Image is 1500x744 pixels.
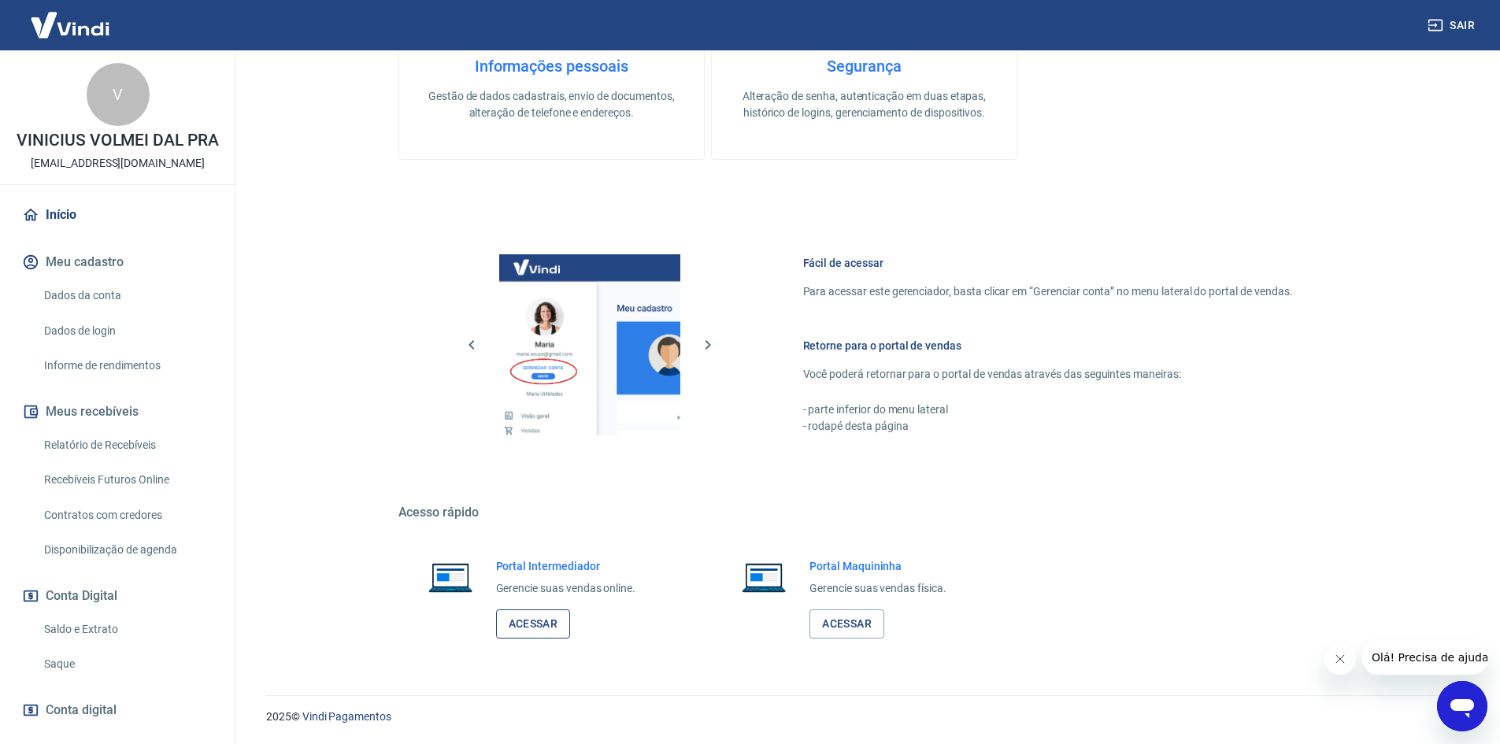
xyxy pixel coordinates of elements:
p: - parte inferior do menu lateral [803,402,1293,418]
button: Meus recebíveis [19,394,217,429]
h6: Fácil de acessar [803,255,1293,271]
a: Recebíveis Futuros Online [38,464,217,496]
button: Conta Digital [19,579,217,613]
button: Sair [1424,11,1481,40]
a: Acessar [496,609,571,639]
span: Conta digital [46,699,117,721]
iframe: Fechar mensagem [1324,643,1356,675]
iframe: Botão para abrir a janela de mensagens [1437,681,1487,731]
a: Saldo e Extrato [38,613,217,646]
h6: Retorne para o portal de vendas [803,338,1293,353]
img: Imagem de um notebook aberto [417,558,483,596]
img: Imagem de um notebook aberto [731,558,797,596]
a: Início [19,198,217,232]
p: [EMAIL_ADDRESS][DOMAIN_NAME] [31,155,205,172]
div: V [87,63,150,126]
p: Alteração de senha, autenticação em duas etapas, histórico de logins, gerenciamento de dispositivos. [737,88,991,121]
span: Olá! Precisa de ajuda? [9,11,132,24]
p: Gerencie suas vendas online. [496,580,636,597]
a: Dados da conta [38,279,217,312]
a: Conta digital [19,693,217,727]
img: Imagem da dashboard mostrando o botão de gerenciar conta na sidebar no lado esquerdo [499,254,680,435]
a: Disponibilização de agenda [38,534,217,566]
a: Relatório de Recebíveis [38,429,217,461]
h6: Portal Maquininha [809,558,946,574]
a: Acessar [809,609,884,639]
h5: Acesso rápido [398,505,1331,520]
a: Vindi Pagamentos [302,710,391,723]
iframe: Mensagem da empresa [1362,640,1487,675]
button: Meu cadastro [19,245,217,279]
p: Gestão de dados cadastrais, envio de documentos, alteração de telefone e endereços. [424,88,679,121]
p: - rodapé desta página [803,418,1293,435]
p: VINICIUS VOLMEI DAL PRA [17,132,219,149]
a: Contratos com credores [38,499,217,531]
h6: Portal Intermediador [496,558,636,574]
p: Você poderá retornar para o portal de vendas através das seguintes maneiras: [803,366,1293,383]
img: Vindi [19,1,121,49]
p: Gerencie suas vendas física. [809,580,946,597]
p: Para acessar este gerenciador, basta clicar em “Gerenciar conta” no menu lateral do portal de ven... [803,283,1293,300]
a: Informe de rendimentos [38,350,217,382]
h4: Segurança [737,57,991,76]
p: 2025 © [266,709,1462,725]
h4: Informações pessoais [424,57,679,76]
a: Dados de login [38,315,217,347]
a: Saque [38,648,217,680]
